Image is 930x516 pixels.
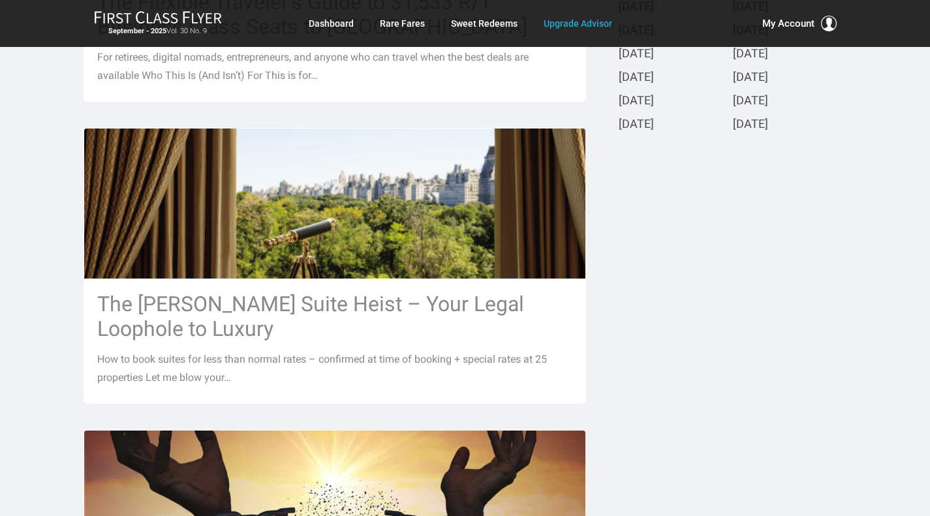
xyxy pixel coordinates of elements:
[451,12,518,35] a: Sweet Redeems
[94,10,222,37] a: First Class FlyerSeptember - 2025Vol. 30 No. 9
[733,118,768,132] a: [DATE]
[619,118,654,132] a: [DATE]
[94,27,222,36] small: Vol. 30 No. 9
[97,350,572,387] p: How to book suites for less than normal rates – confirmed at time of booking + special rates at 2...
[619,48,654,61] a: [DATE]
[97,292,572,341] h3: The [PERSON_NAME] Suite Heist – Your Legal Loophole to Luxury
[309,12,354,35] a: Dashboard
[380,12,425,35] a: Rare Fares
[97,48,572,85] p: For retirees, digital nomads, entrepreneurs, and anyone who can travel when the best deals are av...
[619,71,654,85] a: [DATE]
[762,16,814,31] span: My Account
[733,95,768,108] a: [DATE]
[619,95,654,108] a: [DATE]
[544,12,612,35] a: Upgrade Advisor
[84,128,586,404] a: The [PERSON_NAME] Suite Heist – Your Legal Loophole to Luxury How to book suites for less than no...
[733,71,768,85] a: [DATE]
[94,10,222,24] img: First Class Flyer
[733,48,768,61] a: [DATE]
[108,27,166,35] strong: September - 2025
[762,16,837,31] button: My Account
